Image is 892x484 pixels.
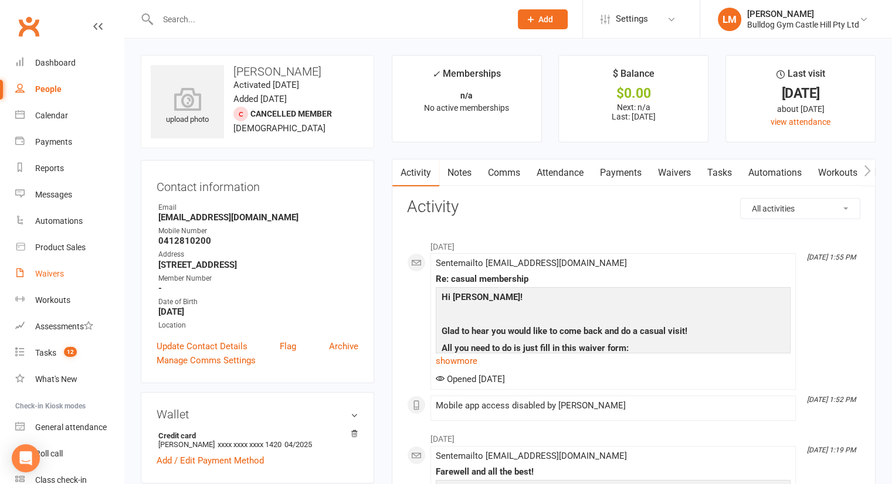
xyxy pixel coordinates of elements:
a: Payments [592,159,650,186]
strong: - [158,283,358,294]
a: Clubworx [14,12,43,41]
div: Calendar [35,111,68,120]
div: Assessments [35,322,93,331]
i: [DATE] 1:52 PM [807,396,856,404]
span: Sent email to [EMAIL_ADDRESS][DOMAIN_NAME] [436,451,627,461]
h3: [PERSON_NAME] [151,65,364,78]
time: Activated [DATE] [233,80,299,90]
div: Messages [35,190,72,199]
a: Attendance [528,159,592,186]
strong: Credit card [158,431,352,440]
a: view attendance [771,117,830,127]
a: Waivers [15,261,124,287]
div: Waivers [35,269,64,278]
span: 12 [64,347,77,357]
div: Re: casual membership [436,274,791,284]
span: Settings [616,6,648,32]
a: Assessments [15,313,124,340]
b: Glad to hear you would like to come back and do a casual visit! [442,326,687,336]
a: Manage Comms Settings [157,353,256,367]
strong: n/a [460,91,473,100]
span: Opened [DATE] [436,374,505,384]
i: ✓ [432,69,440,80]
a: Tasks 12 [15,340,124,366]
li: [PERSON_NAME] [157,430,358,451]
a: Reports [15,155,124,182]
div: Mobile app access disabled by [PERSON_NAME] [436,401,791,411]
a: Archive [329,339,358,353]
div: Reports [35,163,64,173]
h3: Contact information [157,176,358,193]
a: Workouts [810,159,866,186]
a: Activity [392,159,439,186]
strong: [EMAIL_ADDRESS][DOMAIN_NAME] [158,212,358,223]
a: Automations [15,208,124,234]
a: Product Sales [15,234,124,261]
span: Sent email to [EMAIL_ADDRESS][DOMAIN_NAME] [436,258,627,268]
b: All you need to do is just fill in this waiver form: [442,343,629,353]
a: Add / Edit Payment Method [157,454,264,468]
div: Workouts [35,295,70,305]
span: No active memberships [424,103,509,113]
i: [DATE] 1:19 PM [807,446,856,454]
span: 04/2025 [284,440,312,449]
div: Email [158,202,358,213]
h3: Wallet [157,408,358,421]
span: [DEMOGRAPHIC_DATA] [233,123,325,134]
a: General attendance kiosk mode [15,414,124,441]
button: Add [518,9,568,29]
div: What's New [35,374,77,384]
a: show more [436,353,791,369]
a: Tasks [699,159,740,186]
div: $0.00 [569,87,697,100]
h3: Activity [407,198,860,216]
a: Automations [740,159,810,186]
div: Farewell and all the best! [436,467,791,477]
time: Added [DATE] [233,94,287,104]
li: [DATE] [407,234,860,253]
a: People [15,76,124,103]
div: Tasks [35,348,56,357]
i: [DATE] 1:55 PM [807,253,856,261]
div: $ Balance [613,66,654,87]
input: Search... [154,11,503,28]
div: Date of Birth [158,296,358,308]
a: Dashboard [15,50,124,76]
a: Update Contact Details [157,339,247,353]
div: Location [158,320,358,331]
div: Open Intercom Messenger [12,444,40,472]
div: [PERSON_NAME] [747,9,859,19]
div: about [DATE] [737,103,864,115]
div: [DATE] [737,87,864,100]
strong: [STREET_ADDRESS] [158,260,358,270]
div: Mobile Number [158,226,358,237]
a: Notes [439,159,480,186]
a: Payments [15,129,124,155]
div: General attendance [35,422,107,432]
a: Messages [15,182,124,208]
a: What's New [15,366,124,393]
strong: [DATE] [158,306,358,317]
li: [DATE] [407,427,860,445]
a: Comms [480,159,528,186]
div: Memberships [432,66,501,88]
b: Hi [PERSON_NAME]! [442,292,523,302]
span: Add [538,15,553,24]
div: Dashboard [35,58,76,67]
p: Next: n/a Last: [DATE] [569,103,697,121]
div: Roll call [35,449,63,458]
a: Flag [280,339,296,353]
div: Payments [35,137,72,146]
div: upload photo [151,87,224,126]
a: Roll call [15,441,124,467]
div: People [35,84,62,94]
a: Workouts [15,287,124,313]
div: Automations [35,216,83,226]
strong: 0412810200 [158,236,358,246]
div: LM [718,8,741,31]
span: xxxx xxxx xxxx 1420 [218,440,281,449]
div: Last visit [776,66,825,87]
span: Cancelled member [250,109,332,118]
div: Bulldog Gym Castle Hill Pty Ltd [747,19,859,30]
div: Address [158,249,358,260]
